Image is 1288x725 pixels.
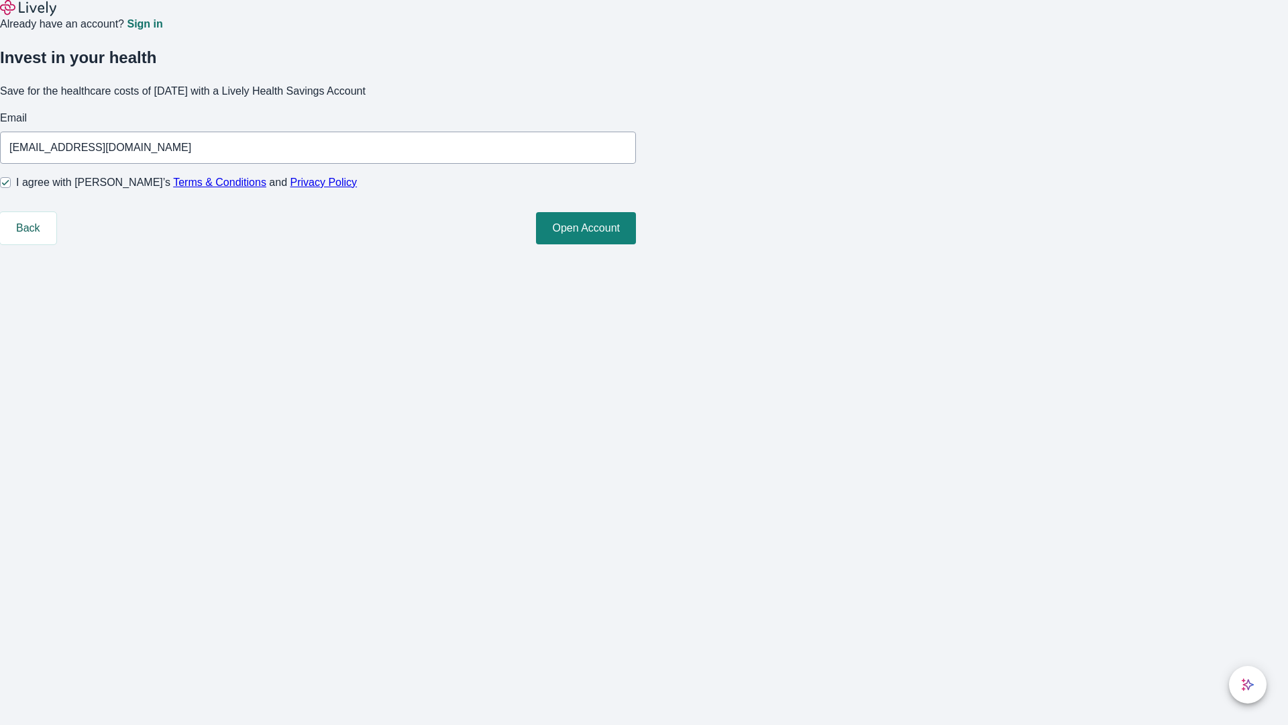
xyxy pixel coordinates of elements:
span: I agree with [PERSON_NAME]’s and [16,175,357,191]
a: Privacy Policy [290,177,358,188]
button: Open Account [536,212,636,244]
a: Sign in [127,19,162,30]
a: Terms & Conditions [173,177,266,188]
svg: Lively AI Assistant [1241,678,1254,691]
button: chat [1229,666,1267,704]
